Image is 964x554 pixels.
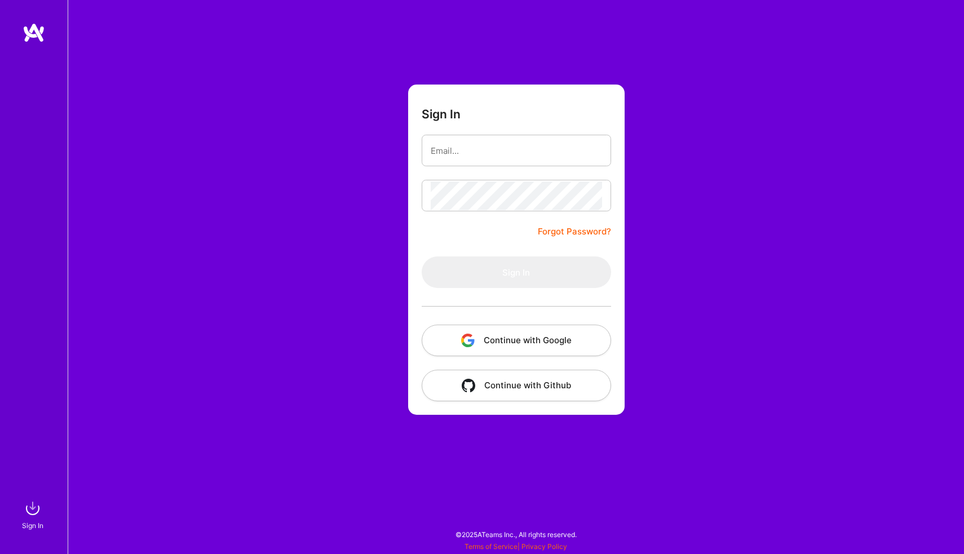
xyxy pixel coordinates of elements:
[521,542,567,551] a: Privacy Policy
[68,520,964,548] div: © 2025 ATeams Inc., All rights reserved.
[422,325,611,356] button: Continue with Google
[465,542,518,551] a: Terms of Service
[23,23,45,43] img: logo
[24,497,44,531] a: sign inSign In
[422,256,611,288] button: Sign In
[422,370,611,401] button: Continue with Github
[22,520,43,531] div: Sign In
[21,497,44,520] img: sign in
[538,225,611,238] a: Forgot Password?
[461,334,475,347] img: icon
[422,107,461,121] h3: Sign In
[462,379,475,392] img: icon
[465,542,567,551] span: |
[431,136,602,165] input: Email...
